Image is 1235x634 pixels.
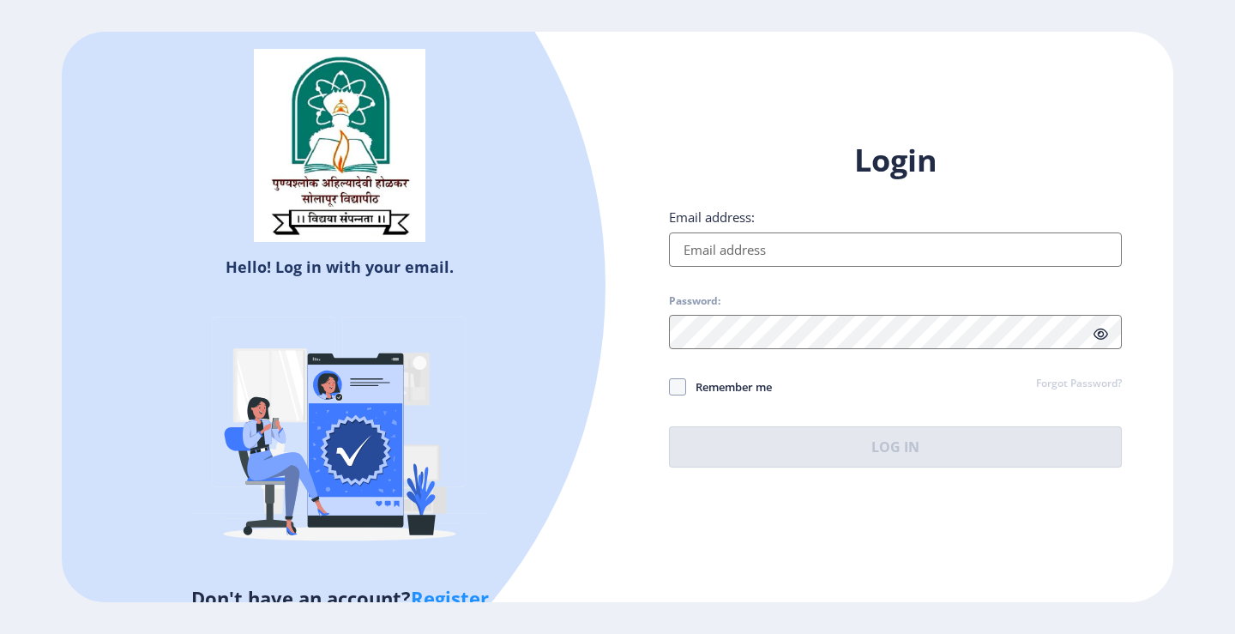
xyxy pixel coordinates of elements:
img: sulogo.png [254,49,425,243]
span: Remember me [686,377,772,397]
a: Register [411,585,489,611]
a: Forgot Password? [1036,377,1122,392]
h5: Don't have an account? [75,584,605,612]
input: Email address [669,232,1122,267]
label: Email address: [669,208,755,226]
h1: Login [669,140,1122,181]
button: Log In [669,426,1122,468]
label: Password: [669,294,720,308]
img: Verified-rafiki.svg [190,284,490,584]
